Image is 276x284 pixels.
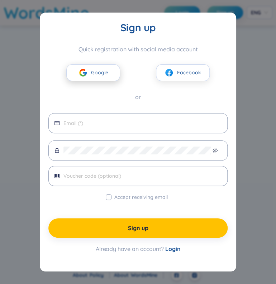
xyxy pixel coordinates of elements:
[54,121,60,126] span: mail
[165,68,173,77] img: facebook
[177,69,201,76] span: Facebook
[48,93,228,102] div: or
[213,148,218,153] span: eye-invisible
[54,148,60,153] span: lock
[165,245,180,252] span: Login
[91,69,108,76] span: Google
[48,46,228,53] div: Quick registration with social media account
[63,119,222,127] input: Email (*)
[156,64,210,81] button: facebookFacebook
[48,218,228,238] button: Sign up
[54,173,60,178] span: barcode
[66,64,120,81] button: googleGoogle
[48,21,228,34] div: Sign up
[63,172,222,180] input: Voucher code (optional)
[128,224,148,232] span: Sign up
[48,245,228,253] div: Already have an account?
[111,193,171,201] span: Accept receiving email
[78,68,87,77] img: google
